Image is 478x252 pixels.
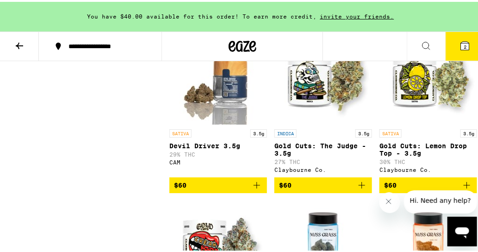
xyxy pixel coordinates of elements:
iframe: Close message [379,190,400,211]
a: Open page for Gold Cuts: The Judge - 3.5g from Claybourne Co. [274,30,372,176]
p: 30% THC [379,157,477,163]
p: Gold Cuts: The Judge - 3.5g [274,140,372,155]
p: 29% THC [169,150,267,156]
img: CAM - Devil Driver 3.5g [172,30,265,123]
p: 3.5g [460,127,477,136]
img: Claybourne Co. - Gold Cuts: Lemon Drop Top - 3.5g [382,30,475,123]
span: $60 [174,180,186,187]
button: Add to bag [274,176,372,191]
button: Add to bag [379,176,477,191]
p: INDICA [274,127,297,136]
img: Claybourne Co. - Gold Cuts: The Judge - 3.5g [277,30,370,123]
span: $60 [279,180,292,187]
span: 2 [464,42,466,48]
span: invite your friends. [317,12,397,18]
div: Claybourne Co. [379,165,477,171]
iframe: Message from company [404,189,477,212]
div: CAM [169,157,267,164]
p: Gold Cuts: Lemon Drop Top - 3.5g [379,140,477,155]
p: 3.5g [355,127,372,136]
a: Open page for Gold Cuts: Lemon Drop Top - 3.5g from Claybourne Co. [379,30,477,176]
span: You have $40.00 available for this order! To earn more credit, [87,12,317,18]
p: Devil Driver 3.5g [169,140,267,148]
p: SATIVA [169,127,192,136]
button: Add to bag [169,176,267,191]
p: SATIVA [379,127,402,136]
p: 27% THC [274,157,372,163]
iframe: Button to launch messaging window [447,215,477,245]
a: Open page for Devil Driver 3.5g from CAM [169,30,267,176]
p: 3.5g [250,127,267,136]
span: $60 [384,180,397,187]
div: Claybourne Co. [274,165,372,171]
